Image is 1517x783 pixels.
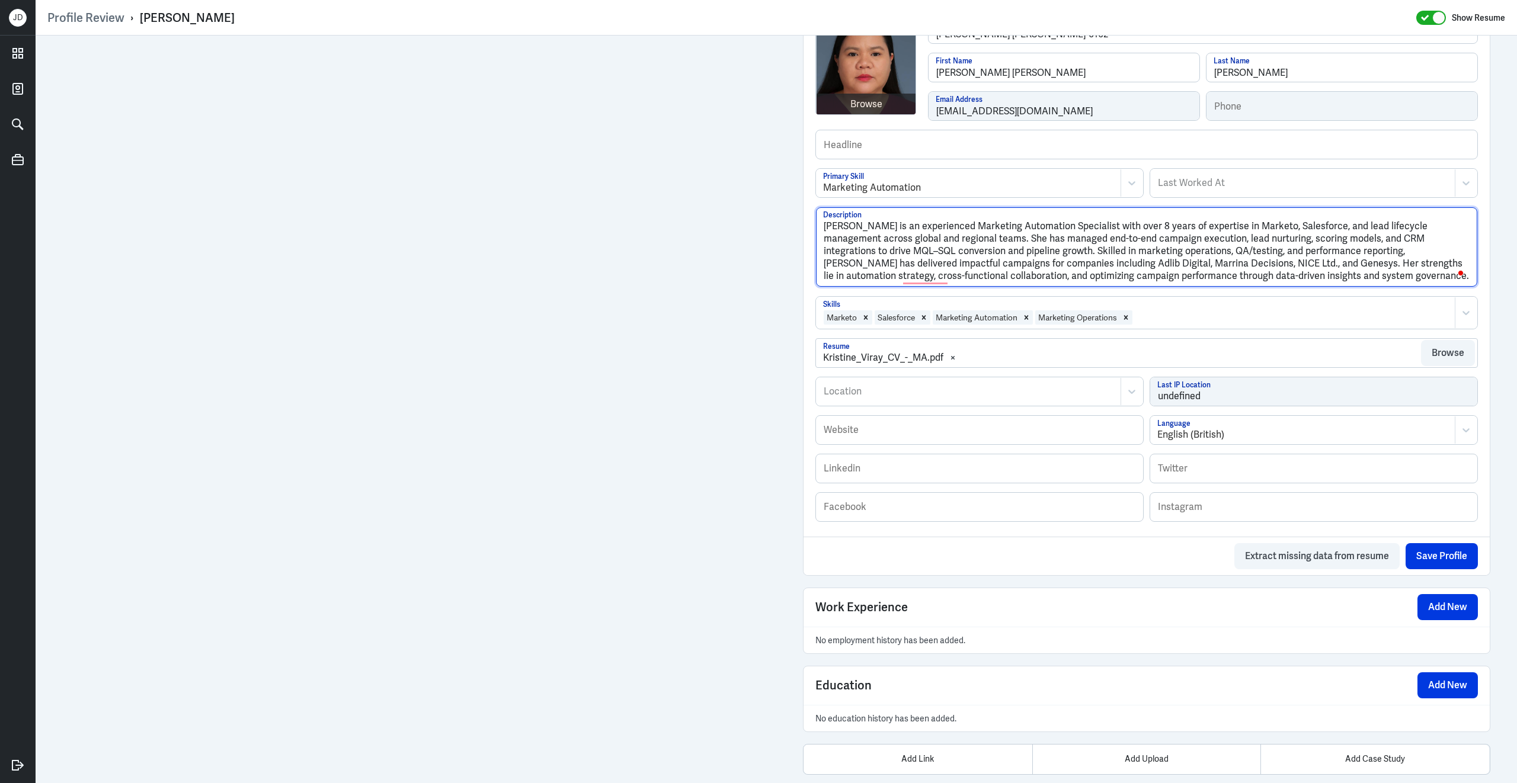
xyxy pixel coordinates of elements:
[1034,309,1134,326] div: Marketing OperationsRemove Marketing Operations
[816,493,1143,521] input: Facebook
[1417,672,1478,698] button: Add New
[1452,10,1505,25] label: Show Resume
[816,130,1477,159] input: Headline
[47,10,124,25] a: Profile Review
[9,9,27,27] div: J D
[815,598,908,616] span: Work Experience
[815,711,1478,726] p: No education history has been added.
[1150,377,1477,406] input: Last IP Location
[1020,310,1033,325] div: Remove Marketing Automation
[1260,745,1489,774] div: Add Case Study
[815,676,872,694] span: Education
[859,310,872,325] div: Remove Marketo
[62,47,750,771] iframe: To enrich screen reader interactions, please activate Accessibility in Grammarly extension settings
[824,310,859,325] div: Marketo
[1150,454,1477,483] input: Twitter
[816,416,1143,444] input: Website
[822,309,873,326] div: MarketoRemove Marketo
[875,310,917,325] div: Salesforce
[817,15,916,115] img: Screenshot_2025-10-02_at_13.57.33.jpg
[1119,310,1132,325] div: Remove Marketing Operations
[804,745,1032,774] div: Add Link
[816,454,1143,483] input: Linkedin
[873,309,932,326] div: SalesforceRemove Salesforce
[815,633,1478,647] p: No employment history has been added.
[1406,543,1478,569] button: Save Profile
[932,309,1034,326] div: Marketing AutomationRemove Marketing Automation
[1150,493,1477,521] input: Instagram
[1032,745,1261,774] div: Add Upload
[816,207,1477,287] textarea: To enrich screen reader interactions, please activate Accessibility in Grammarly extension settings
[1206,92,1477,120] input: Phone
[124,10,140,25] p: ›
[850,97,882,111] div: Browse
[140,10,235,25] div: [PERSON_NAME]
[823,351,943,365] div: Kristine_Viray_CV_-_MA.pdf
[1421,340,1475,366] button: Browse
[929,92,1199,120] input: Email Address
[1035,310,1119,325] div: Marketing Operations
[917,310,930,325] div: Remove Salesforce
[1417,594,1478,620] button: Add New
[933,310,1020,325] div: Marketing Automation
[929,53,1199,82] input: First Name
[1234,543,1400,569] button: Extract missing data from resume
[1206,53,1477,82] input: Last Name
